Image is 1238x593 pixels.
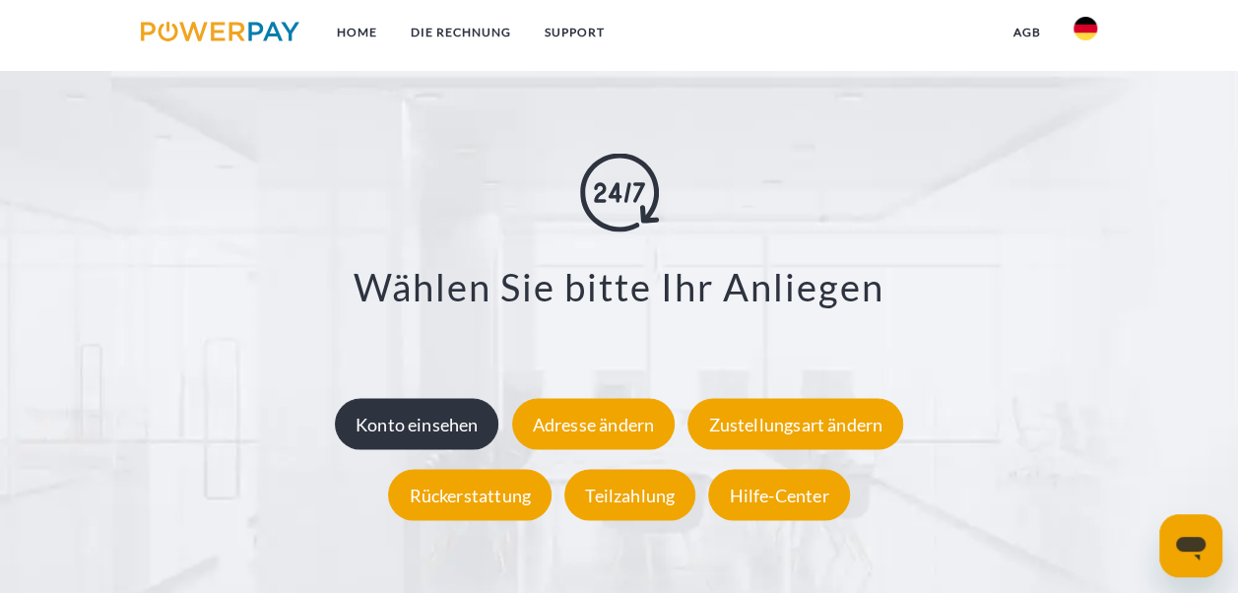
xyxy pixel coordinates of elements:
[528,15,621,50] a: SUPPORT
[564,469,695,520] div: Teilzahlung
[141,22,299,41] img: logo-powerpay.svg
[687,398,903,449] div: Zustellungsart ändern
[335,398,499,449] div: Konto einsehen
[580,154,659,232] img: online-shopping.svg
[330,413,504,434] a: Konto einsehen
[388,469,552,520] div: Rückerstattung
[708,469,849,520] div: Hilfe-Center
[512,398,676,449] div: Adresse ändern
[394,15,528,50] a: DIE RECHNUNG
[383,484,556,505] a: Rückerstattung
[996,15,1057,50] a: agb
[1159,514,1222,577] iframe: Schaltfläche zum Öffnen des Messaging-Fensters
[683,413,908,434] a: Zustellungsart ändern
[507,413,681,434] a: Adresse ändern
[87,264,1151,311] h3: Wählen Sie bitte Ihr Anliegen
[320,15,394,50] a: Home
[703,484,854,505] a: Hilfe-Center
[1074,17,1097,40] img: de
[559,484,700,505] a: Teilzahlung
